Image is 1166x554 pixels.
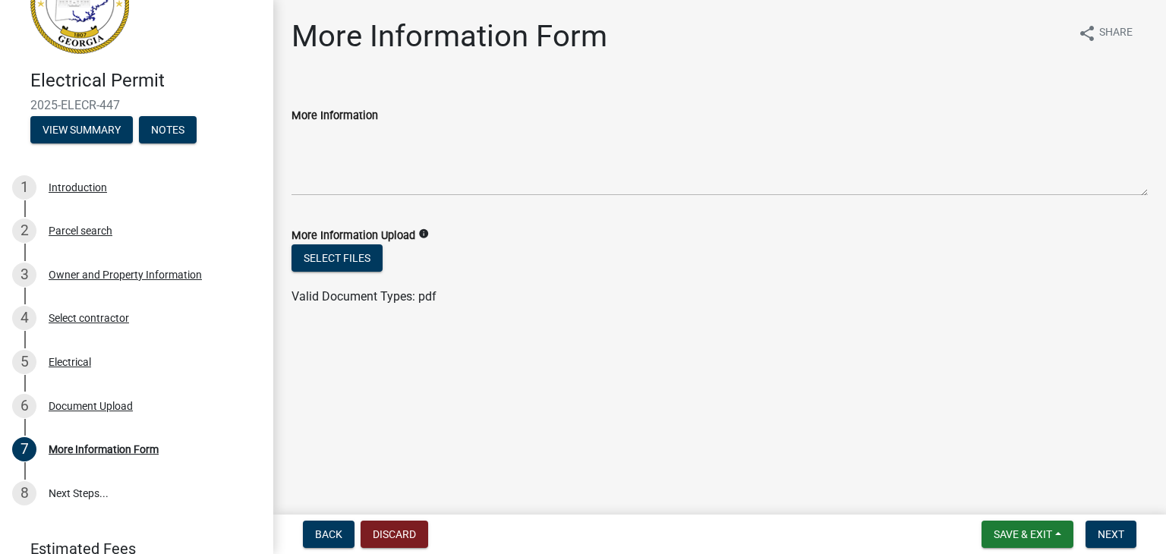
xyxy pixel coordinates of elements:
[291,18,607,55] h1: More Information Form
[49,225,112,236] div: Parcel search
[49,357,91,367] div: Electrical
[49,401,133,411] div: Document Upload
[12,350,36,374] div: 5
[49,313,129,323] div: Select contractor
[1078,24,1096,42] i: share
[30,70,261,92] h4: Electrical Permit
[418,228,429,239] i: info
[12,175,36,200] div: 1
[49,444,159,455] div: More Information Form
[1066,18,1145,48] button: shareShare
[30,124,133,137] wm-modal-confirm: Summary
[291,231,415,241] label: More Information Upload
[12,306,36,330] div: 4
[982,521,1073,548] button: Save & Exit
[291,289,436,304] span: Valid Document Types: pdf
[12,263,36,287] div: 3
[1099,24,1133,42] span: Share
[12,481,36,505] div: 8
[49,182,107,193] div: Introduction
[139,124,197,137] wm-modal-confirm: Notes
[30,116,133,143] button: View Summary
[139,116,197,143] button: Notes
[315,528,342,540] span: Back
[1098,528,1124,540] span: Next
[1086,521,1136,548] button: Next
[49,269,202,280] div: Owner and Property Information
[303,521,355,548] button: Back
[12,219,36,243] div: 2
[30,98,243,112] span: 2025-ELECR-447
[12,437,36,461] div: 7
[361,521,428,548] button: Discard
[291,244,383,272] button: Select files
[994,528,1052,540] span: Save & Exit
[12,394,36,418] div: 6
[291,111,378,121] label: More Information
